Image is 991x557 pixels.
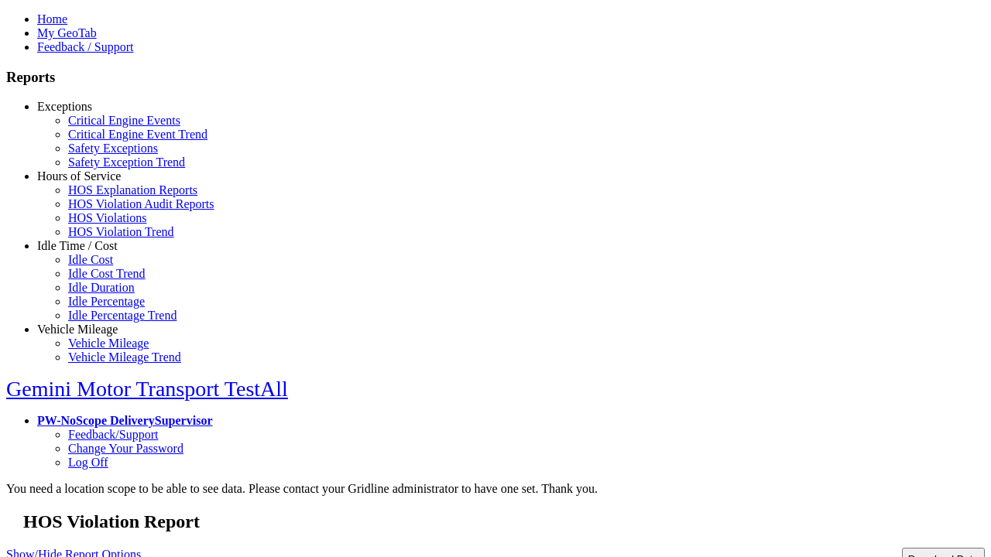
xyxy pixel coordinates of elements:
a: Feedback / Support [37,40,133,53]
a: HOS Violation Trend [68,225,174,238]
a: Safety Exception Trend [68,155,185,169]
a: Change Your Password [68,442,183,455]
a: Gemini Motor Transport TestAll [6,377,288,401]
a: HOS Violations [68,211,146,224]
a: Idle Duration [68,281,135,294]
a: My GeoTab [37,26,97,39]
a: Feedback/Support [68,428,158,441]
a: Idle Percentage Trend [68,309,177,322]
a: HOS Explanation Reports [68,183,197,196]
a: Idle Cost Trend [68,267,146,280]
a: Critical Engine Events [68,114,180,127]
a: Vehicle Mileage Trend [68,350,181,364]
h2: HOS Violation Report [23,511,985,532]
a: Idle Time / Cost [37,239,118,252]
a: PW-NoScope DeliverySupervisor [37,414,212,427]
a: Log Off [68,456,108,469]
a: Safety Exceptions [68,142,158,155]
a: Home [37,12,67,26]
a: Hours of Service [37,169,121,183]
a: Critical Engine Event Trend [68,128,207,141]
a: Idle Percentage [68,295,145,308]
a: HOS Violation Audit Reports [68,197,214,210]
a: Exceptions [37,100,92,113]
div: You need a location scope to be able to see data. Please contact your Gridline administrator to h... [6,482,985,496]
a: Vehicle Mileage [37,323,118,336]
h3: Reports [6,69,985,86]
a: Idle Cost [68,253,113,266]
a: Vehicle Mileage [68,337,149,350]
